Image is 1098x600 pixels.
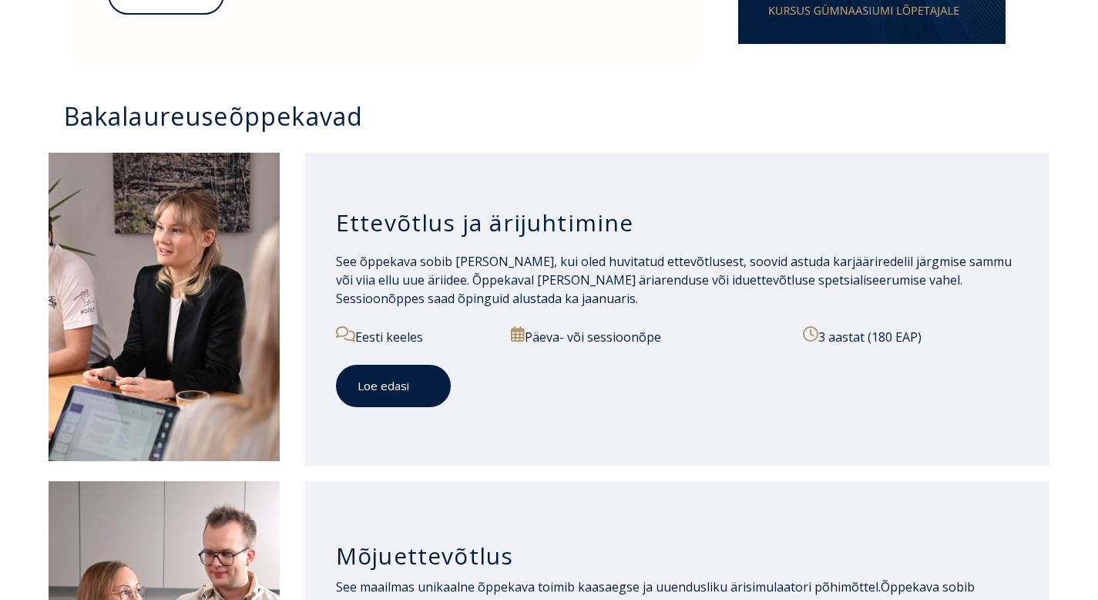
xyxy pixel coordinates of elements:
p: Eesti keeles [336,326,494,346]
span: See maailmas unikaalne õppekava toimib kaasaegse ja uuendusliku ärisimulaatori põhimõttel. [336,578,881,595]
img: Ettevõtlus ja ärijuhtimine [49,153,280,461]
a: Loe edasi [336,365,451,407]
h3: Bakalaureuseõppekavad [64,103,1050,130]
h3: Mõjuettevõtlus [336,541,1019,571]
p: 3 aastat (180 EAP) [803,326,1019,346]
span: See õppekava sobib [PERSON_NAME], kui oled huvitatud ettevõtlusest, soovid astuda karjääriredelil... [336,253,1012,307]
p: Päeva- või sessioonõpe [511,326,785,346]
h3: Ettevõtlus ja ärijuhtimine [336,208,1019,238]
